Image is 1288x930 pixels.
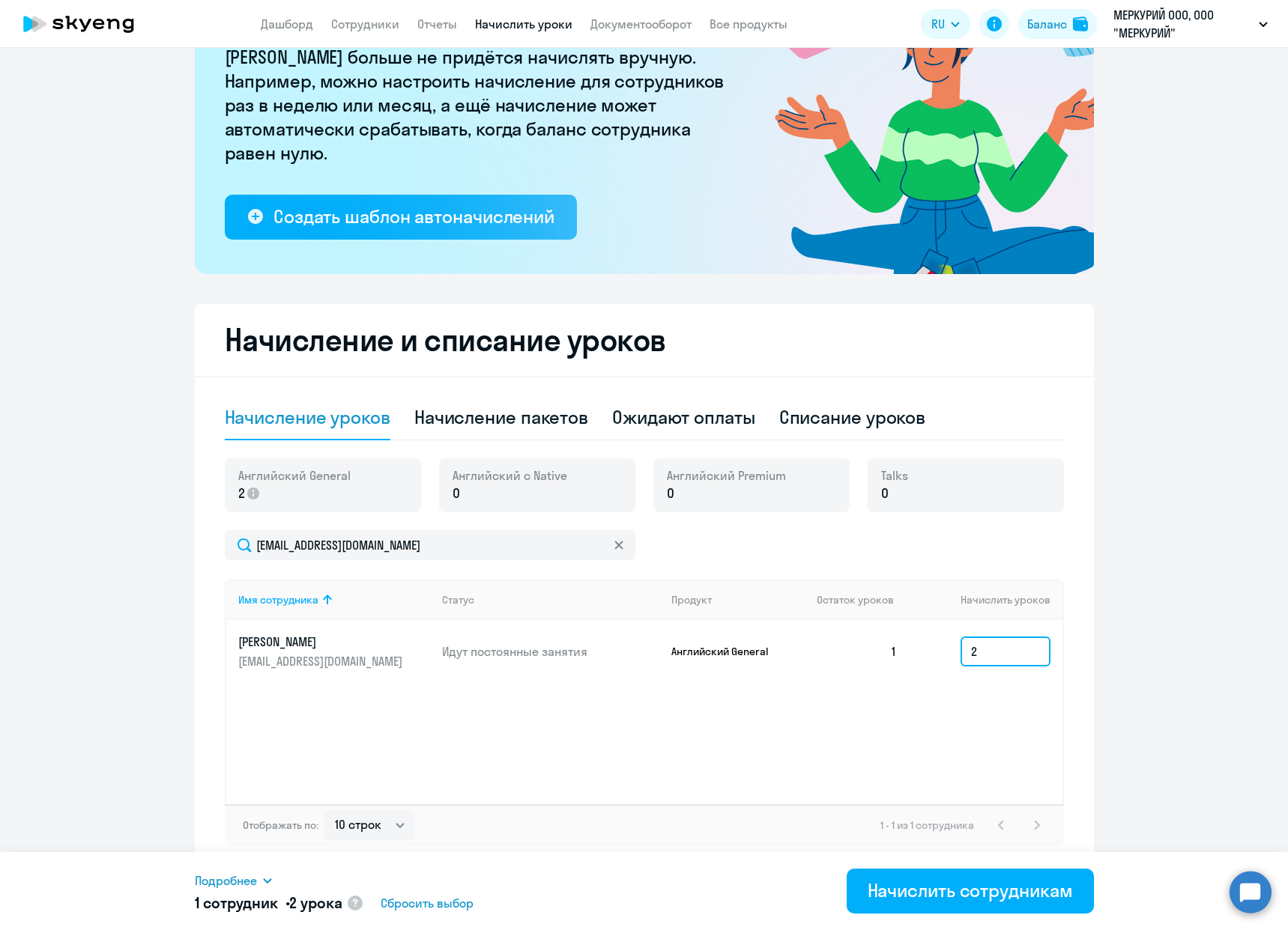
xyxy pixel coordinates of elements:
[667,467,786,484] span: Английский Premium
[331,16,399,31] a: Сотрудники
[805,620,910,683] td: 1
[881,484,889,503] span: 0
[238,593,318,607] div: Имя сотрудника
[710,16,787,31] a: Все продукты
[667,484,674,503] span: 0
[225,195,577,240] button: Создать шаблон автоначислений
[381,894,474,912] span: Сбросить выбор
[225,405,390,429] div: Начисление уроков
[931,15,945,33] span: RU
[238,633,406,650] p: [PERSON_NAME]
[921,9,970,39] button: RU
[881,467,908,484] span: Talks
[442,643,659,660] p: Идут постоянные занятия
[289,893,342,912] span: 2 урока
[671,645,784,658] p: Английский General
[817,593,894,607] span: Остаток уроков
[779,405,926,429] div: Списание уроков
[671,593,712,607] div: Продукт
[442,593,659,607] div: Статус
[414,405,588,429] div: Начисление пакетов
[1113,6,1253,42] p: МЕРКУРИЙ ООО, ООО "МЕРКУРИЙ"
[225,530,635,560] input: Поиск по имени, email, продукту или статусу
[1027,15,1067,33] div: Баланс
[273,204,554,228] div: Создать шаблон автоначислений
[442,593,474,607] div: Статус
[195,872,257,890] span: Подробнее
[475,16,572,31] a: Начислить уроки
[238,484,245,503] span: 2
[225,45,734,165] p: [PERSON_NAME] больше не придётся начислять вручную. Например, можно настроить начисление для сотр...
[261,16,313,31] a: Дашборд
[238,467,351,484] span: Английский General
[195,893,342,914] h5: 1 сотрудник •
[612,405,755,429] div: Ожидают оплаты
[868,878,1073,902] div: Начислить сотрудникам
[417,16,457,31] a: Отчеты
[238,633,431,669] a: [PERSON_NAME][EMAIL_ADDRESS][DOMAIN_NAME]
[238,593,431,607] div: Имя сотрудника
[909,580,1062,620] th: Начислить уроков
[1018,9,1097,39] button: Балансbalance
[671,593,805,607] div: Продукт
[238,653,406,669] p: [EMAIL_ADDRESS][DOMAIN_NAME]
[225,322,1064,358] h2: Начисление и списание уроков
[243,818,318,832] span: Отображать по:
[847,869,1094,914] button: Начислить сотрудникам
[1106,6,1275,42] button: МЕРКУРИЙ ООО, ООО "МЕРКУРИЙ"
[590,16,692,31] a: Документооборот
[1073,16,1088,31] img: balance
[453,467,567,484] span: Английский с Native
[817,593,910,607] div: Остаток уроков
[880,818,974,832] span: 1 - 1 из 1 сотрудника
[453,484,460,503] span: 0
